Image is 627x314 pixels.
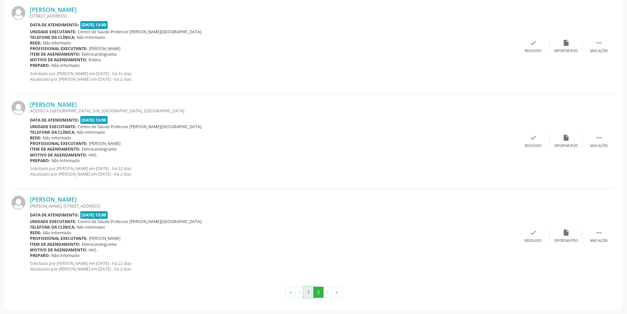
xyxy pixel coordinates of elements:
[12,101,25,115] img: img
[30,236,88,241] b: Profissional executante:
[30,51,80,57] b: Item de agendamento:
[30,230,41,236] b: Rede:
[12,287,615,298] ul: Pagination
[30,166,517,177] p: Solicitado por [PERSON_NAME] em [DATE] - há 22 dias Atualizado por [PERSON_NAME] em [DATE] - há 2...
[30,242,80,247] b: Item de agendamento:
[285,287,295,298] button: Go to first page
[562,229,570,236] i: insert_drive_file
[80,21,108,29] span: [DATE] 13:00
[562,39,570,46] i: insert_drive_file
[51,253,80,258] span: Não informado
[89,236,120,241] span: [PERSON_NAME]
[30,158,50,163] b: Preparo:
[30,124,76,129] b: Unidade executante:
[525,239,541,243] div: Resolvido
[89,247,97,253] span: HAS.
[89,152,97,158] span: HAS.
[303,287,314,298] button: Go to page 1
[82,146,117,152] span: Eletrocardiograma
[313,287,324,298] button: Go to page 2
[30,219,76,224] b: Unidade executante:
[80,211,108,219] span: [DATE] 13:00
[78,219,201,224] span: Centro de Saude Professor [PERSON_NAME][GEOGRAPHIC_DATA]
[554,239,578,243] div: Exportar (PDF)
[30,146,80,152] b: Item de agendamento:
[77,35,105,40] span: Não informado
[30,212,79,218] b: Data de atendimento:
[89,46,120,51] span: [PERSON_NAME]
[30,141,88,146] b: Profissional executante:
[30,152,87,158] b: Motivo de agendamento:
[77,129,105,135] span: Não informado
[30,101,77,108] a: [PERSON_NAME]
[530,229,537,236] i: check
[89,141,120,146] span: [PERSON_NAME]
[30,13,517,19] div: [STREET_ADDRESS]
[30,135,41,141] b: Rede:
[78,124,201,129] span: Centro de Saude Professor [PERSON_NAME][GEOGRAPHIC_DATA]
[30,129,75,135] b: Telefone da clínica:
[562,134,570,141] i: insert_drive_file
[30,117,79,123] b: Data de atendimento:
[525,144,541,148] div: Resolvido
[89,57,101,63] span: Rotina
[51,63,80,68] span: Não informado
[30,253,50,258] b: Preparo:
[30,247,87,253] b: Motivo de agendamento:
[30,35,75,40] b: Telefone da clínica:
[590,49,608,53] div: Mais ações
[30,22,79,28] b: Data de atendimento:
[30,108,517,114] div: ACESSO A [GEOGRAPHIC_DATA], S/N, [GEOGRAPHIC_DATA], [GEOGRAPHIC_DATA]
[30,6,77,13] a: [PERSON_NAME]
[554,144,578,148] div: Exportar (PDF)
[43,40,71,46] span: Não informado
[30,261,517,272] p: Solicitado por [PERSON_NAME] em [DATE] - há 22 dias Atualizado por [PERSON_NAME] em [DATE] - há 2...
[82,242,117,247] span: Eletrocardiograma
[30,46,88,51] b: Profissional executante:
[30,203,517,209] div: [PERSON_NAME], [STREET_ADDRESS]
[43,230,71,236] span: Não informado
[30,40,41,46] b: Rede:
[51,158,80,163] span: Não informado
[12,196,25,210] img: img
[78,29,201,35] span: Centro de Saude Professor [PERSON_NAME][GEOGRAPHIC_DATA]
[30,57,87,63] b: Motivo de agendamento:
[530,39,537,46] i: check
[590,144,608,148] div: Mais ações
[30,63,50,68] b: Preparo:
[590,239,608,243] div: Mais ações
[43,135,71,141] span: Não informado
[30,29,76,35] b: Unidade executante:
[295,287,304,298] button: Go to previous page
[77,224,105,230] span: Não informado
[12,6,25,20] img: img
[595,39,603,46] i: 
[30,224,75,230] b: Telefone da clínica:
[30,71,517,82] p: Solicitado por [PERSON_NAME] em [DATE] - há 22 dias Atualizado por [PERSON_NAME] em [DATE] - há 2...
[30,196,77,203] a: [PERSON_NAME]
[80,116,108,124] span: [DATE] 13:00
[525,49,541,53] div: Resolvido
[595,134,603,141] i: 
[82,51,117,57] span: Eletrocardiograma
[595,229,603,236] i: 
[530,134,537,141] i: check
[554,49,578,53] div: Exportar (PDF)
